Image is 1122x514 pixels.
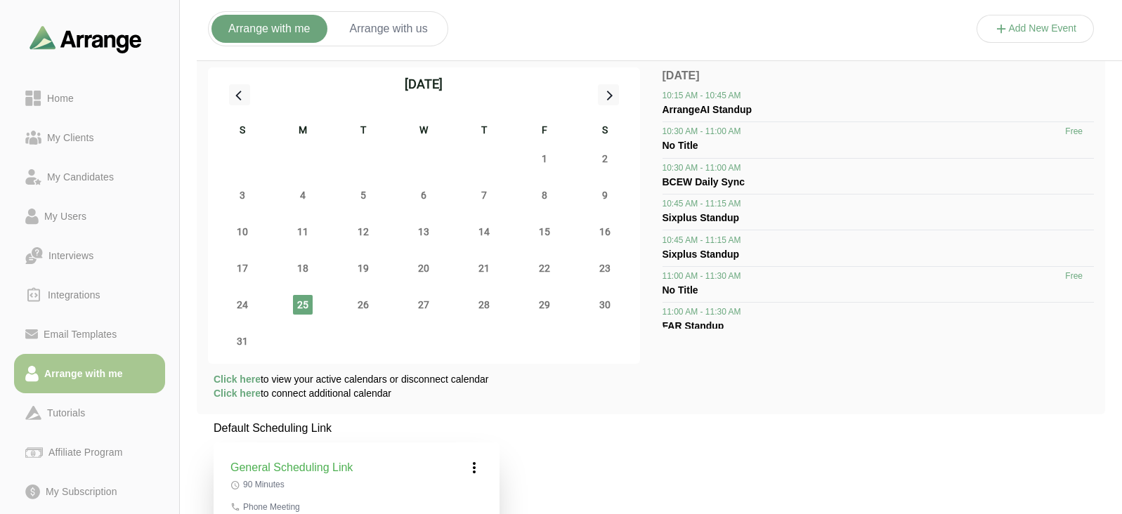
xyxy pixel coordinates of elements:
[393,122,454,140] div: W
[233,295,252,315] span: Sunday, August 24, 2025
[595,222,615,242] span: Saturday, August 16, 2025
[293,258,313,278] span: Monday, August 18, 2025
[663,306,741,317] span: 11:00 AM - 11:30 AM
[14,79,165,118] a: Home
[414,185,433,205] span: Wednesday, August 6, 2025
[353,258,373,278] span: Tuesday, August 19, 2025
[333,122,393,140] div: T
[663,67,1095,84] p: [DATE]
[14,354,165,393] a: Arrange with me
[414,258,433,278] span: Wednesday, August 20, 2025
[663,104,752,115] span: ArrangeAI Standup
[214,420,500,437] p: Default Scheduling Link
[663,140,698,151] span: No Title
[42,286,106,303] div: Integrations
[14,197,165,236] a: My Users
[230,501,483,513] p: Phone Meeting
[663,212,740,223] span: Sixplus Standup
[414,222,433,242] span: Wednesday, August 13, 2025
[595,149,615,169] span: Saturday, August 2, 2025
[414,295,433,315] span: Wednesday, August 27, 2025
[1065,126,1083,137] span: Free
[233,185,252,205] span: Sunday, August 3, 2025
[535,258,554,278] span: Friday, August 22, 2025
[663,320,724,331] span: FAR Standup
[595,185,615,205] span: Saturday, August 9, 2025
[293,185,313,205] span: Monday, August 4, 2025
[514,122,575,140] div: F
[230,459,353,476] h3: General Scheduling Link
[212,122,273,140] div: S
[38,326,122,343] div: Email Templates
[39,208,92,225] div: My Users
[293,295,313,315] span: Monday, August 25, 2025
[535,149,554,169] span: Friday, August 1, 2025
[39,365,129,382] div: Arrange with me
[233,222,252,242] span: Sunday, August 10, 2025
[233,258,252,278] span: Sunday, August 17, 2025
[353,295,373,315] span: Tuesday, August 26, 2025
[353,185,373,205] span: Tuesday, August 5, 2025
[14,236,165,275] a: Interviews
[663,176,745,187] span: BCEW Daily Sync
[595,258,615,278] span: Saturday, August 23, 2025
[293,222,313,242] span: Monday, August 11, 2025
[14,157,165,197] a: My Candidates
[14,315,165,354] a: Email Templates
[40,483,123,500] div: My Subscription
[211,15,327,43] button: Arrange with me
[14,472,165,511] a: My Subscription
[14,275,165,315] a: Integrations
[43,247,99,264] div: Interviews
[474,295,494,315] span: Thursday, August 28, 2025
[41,169,119,185] div: My Candidates
[474,222,494,242] span: Thursday, August 14, 2025
[474,258,494,278] span: Thursday, August 21, 2025
[535,295,554,315] span: Friday, August 29, 2025
[405,74,443,94] div: [DATE]
[30,25,142,53] img: arrangeai-name-small-logo.4d2b8aee.svg
[663,270,741,282] span: 11:00 AM - 11:30 AM
[41,90,79,107] div: Home
[353,222,373,242] span: Tuesday, August 12, 2025
[41,129,100,146] div: My Clients
[595,295,615,315] span: Saturday, August 30, 2025
[14,393,165,433] a: Tutorials
[1065,270,1083,282] span: Free
[663,249,740,260] span: Sixplus Standup
[214,372,488,386] p: to view your active calendars or disconnect calendar
[214,386,391,400] p: to connect additional calendar
[273,122,333,140] div: M
[474,185,494,205] span: Thursday, August 7, 2025
[14,118,165,157] a: My Clients
[663,235,741,246] span: 10:45 AM - 11:15 AM
[535,222,554,242] span: Friday, August 15, 2025
[214,374,261,385] span: Click here
[333,15,445,43] button: Arrange with us
[575,122,635,140] div: S
[663,198,741,209] span: 10:45 AM - 11:15 AM
[230,479,483,490] p: 90 Minutes
[41,404,91,421] div: Tutorials
[454,122,514,140] div: T
[663,162,741,173] span: 10:30 AM - 11:00 AM
[663,90,741,101] span: 10:15 AM - 10:45 AM
[663,284,698,296] span: No Title
[214,388,261,399] span: Click here
[43,444,128,461] div: Affiliate Program
[977,15,1095,43] button: Add New Event
[535,185,554,205] span: Friday, August 8, 2025
[14,433,165,472] a: Affiliate Program
[663,126,741,137] span: 10:30 AM - 11:00 AM
[233,331,252,351] span: Sunday, August 31, 2025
